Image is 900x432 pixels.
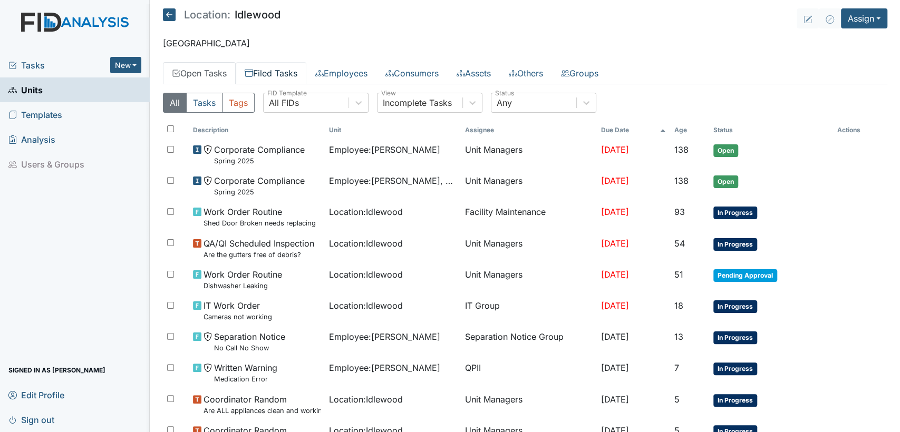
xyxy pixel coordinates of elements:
[596,121,670,139] th: Toggle SortBy
[674,394,680,405] span: 5
[329,361,440,374] span: Employee : [PERSON_NAME]
[461,326,597,357] td: Separation Notice Group
[167,125,174,132] input: Toggle All Rows Selected
[329,143,440,156] span: Employee : [PERSON_NAME]
[184,9,230,20] span: Location:
[601,394,628,405] span: [DATE]
[306,62,376,84] a: Employees
[329,393,403,406] span: Location : Idlewood
[461,389,597,420] td: Unit Managers
[8,106,62,123] span: Templates
[500,62,552,84] a: Others
[214,143,305,166] span: Corporate Compliance Spring 2025
[204,393,321,416] span: Coordinator Random Are ALL appliances clean and working properly?
[8,82,43,98] span: Units
[163,8,280,21] h5: Idlewood
[674,207,685,217] span: 93
[236,62,306,84] a: Filed Tasks
[461,170,597,201] td: Unit Managers
[8,59,110,72] a: Tasks
[674,300,683,311] span: 18
[222,93,255,113] button: Tags
[674,269,683,280] span: 51
[383,96,452,109] div: Incomplete Tasks
[186,93,222,113] button: Tasks
[204,268,282,291] span: Work Order Routine Dishwasher Leaking
[214,343,285,353] small: No Call No Show
[214,374,277,384] small: Medication Error
[329,330,440,343] span: Employee : [PERSON_NAME]
[214,187,305,197] small: Spring 2025
[461,295,597,326] td: IT Group
[376,62,448,84] a: Consumers
[713,331,757,344] span: In Progress
[601,362,628,373] span: [DATE]
[674,331,683,342] span: 13
[329,237,403,250] span: Location : Idlewood
[204,218,316,228] small: Shed Door Broken needs replacing
[461,139,597,170] td: Unit Managers
[8,411,54,428] span: Sign out
[163,93,187,113] button: All
[601,175,628,186] span: [DATE]
[713,300,757,313] span: In Progress
[497,96,512,109] div: Any
[204,250,314,260] small: Are the gutters free of debris?
[552,62,607,84] a: Groups
[329,299,403,312] span: Location : Idlewood
[713,238,757,251] span: In Progress
[204,406,321,416] small: Are ALL appliances clean and working properly?
[461,201,597,232] td: Facility Maintenance
[601,331,628,342] span: [DATE]
[8,387,64,403] span: Edit Profile
[601,207,628,217] span: [DATE]
[461,121,597,139] th: Assignee
[8,362,105,378] span: Signed in as [PERSON_NAME]
[214,361,277,384] span: Written Warning Medication Error
[204,281,282,291] small: Dishwasher Leaking
[8,131,55,148] span: Analysis
[674,175,689,186] span: 138
[269,96,299,109] div: All FIDs
[204,237,314,260] span: QA/QI Scheduled Inspection Are the gutters free of debris?
[163,93,255,113] div: Type filter
[214,174,305,197] span: Corporate Compliance Spring 2025
[713,269,777,282] span: Pending Approval
[601,144,628,155] span: [DATE]
[670,121,709,139] th: Toggle SortBy
[461,264,597,295] td: Unit Managers
[601,300,628,311] span: [DATE]
[163,62,236,84] a: Open Tasks
[841,8,887,28] button: Assign
[601,238,628,249] span: [DATE]
[461,357,597,388] td: QPII
[713,207,757,219] span: In Progress
[833,121,886,139] th: Actions
[674,362,679,373] span: 7
[461,233,597,264] td: Unit Managers
[713,175,738,188] span: Open
[214,156,305,166] small: Spring 2025
[601,269,628,280] span: [DATE]
[674,144,689,155] span: 138
[329,174,457,187] span: Employee : [PERSON_NAME], Janical
[713,144,738,157] span: Open
[204,205,316,228] span: Work Order Routine Shed Door Broken needs replacing
[204,299,272,322] span: IT Work Order Cameras not working
[329,268,403,281] span: Location : Idlewood
[713,362,757,375] span: In Progress
[189,121,325,139] th: Toggle SortBy
[674,238,685,249] span: 54
[204,312,272,322] small: Cameras not working
[214,330,285,353] span: Separation Notice No Call No Show
[709,121,833,139] th: Toggle SortBy
[325,121,461,139] th: Toggle SortBy
[713,394,757,407] span: In Progress
[448,62,500,84] a: Assets
[329,205,403,218] span: Location : Idlewood
[163,37,888,50] p: [GEOGRAPHIC_DATA]
[110,57,142,73] button: New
